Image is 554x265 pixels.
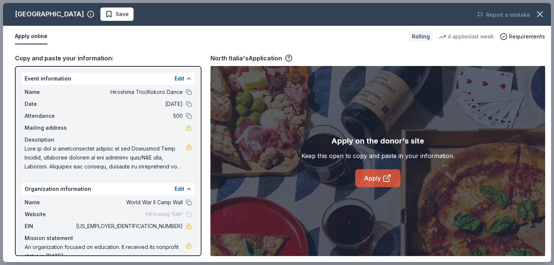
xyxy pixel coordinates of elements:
span: Name [25,88,75,97]
span: [US_EMPLOYER_IDENTIFICATION_NUMBER] [75,222,183,231]
div: North Italia's Application [210,53,292,63]
button: Save [100,7,134,21]
span: Mailing address [25,123,75,132]
div: 4 applies last week [439,32,494,41]
span: Save [116,10,129,19]
div: [GEOGRAPHIC_DATA] [15,8,84,20]
button: Requirements [500,32,545,41]
span: Lore ip dol si ametconsectet adipisc el sed Doeiusmod Temp Incidid, utlaboree dolorem al eni admi... [25,144,186,171]
span: Fill in using "Edit" [146,211,183,217]
div: Description [25,135,192,144]
span: World War II Camp Wall [75,198,183,207]
span: EIN [25,222,75,231]
div: Mission statement [25,234,192,243]
span: Name [25,198,75,207]
div: Copy and paste your information: [15,53,201,63]
span: Attendance [25,111,75,120]
button: Edit [175,74,184,83]
span: An organization focused on education. It received its nonprofit status in [DATE]. [25,243,186,261]
a: Apply [355,169,400,187]
span: Date [25,100,75,108]
span: [DATE] [75,100,183,108]
span: Hiroshima Trio/Kokoro Dance [75,88,183,97]
div: Organization information [22,183,195,195]
div: Event information [22,73,195,85]
span: Website [25,210,75,219]
div: Rolling [409,31,433,42]
span: Requirements [509,32,545,41]
button: Edit [175,184,184,193]
span: 500 [75,111,183,120]
button: Report a mistake [477,10,530,19]
div: Apply on the donor's site [331,135,424,147]
button: Apply online [15,29,47,44]
div: Keep this open to copy and paste in your information. [301,151,454,160]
